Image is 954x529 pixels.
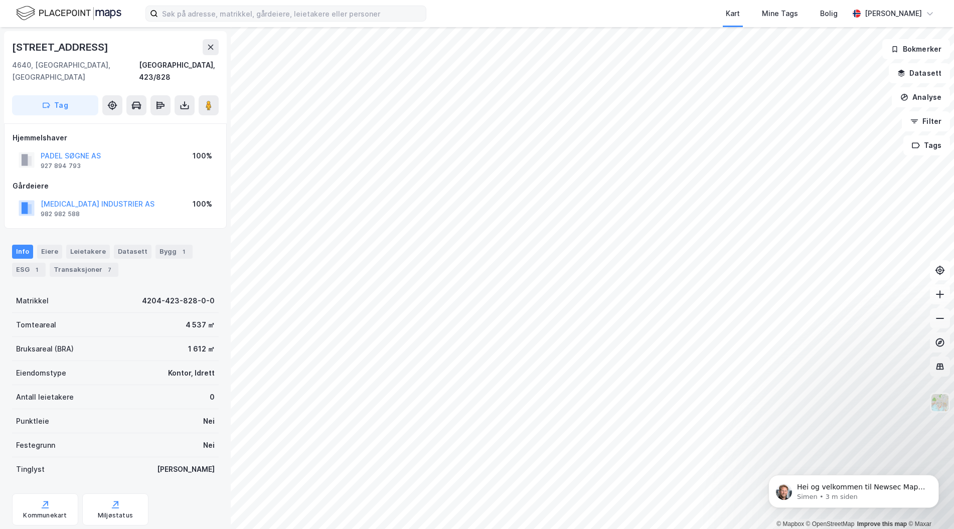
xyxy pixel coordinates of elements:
[210,391,215,403] div: 0
[13,180,218,192] div: Gårdeiere
[203,415,215,427] div: Nei
[168,367,215,379] div: Kontor, Idrett
[41,162,81,170] div: 927 894 793
[186,319,215,331] div: 4 537 ㎡
[16,295,49,307] div: Matrikkel
[12,245,33,259] div: Info
[16,463,45,475] div: Tinglyst
[16,439,55,451] div: Festegrunn
[12,95,98,115] button: Tag
[114,245,151,259] div: Datasett
[889,63,950,83] button: Datasett
[203,439,215,451] div: Nei
[66,245,110,259] div: Leietakere
[776,520,804,527] a: Mapbox
[188,343,215,355] div: 1 612 ㎡
[16,5,121,22] img: logo.f888ab2527a4732fd821a326f86c7f29.svg
[865,8,922,20] div: [PERSON_NAME]
[753,454,954,524] iframe: Intercom notifications melding
[16,319,56,331] div: Tomteareal
[16,391,74,403] div: Antall leietakere
[41,210,80,218] div: 982 982 588
[857,520,907,527] a: Improve this map
[16,343,74,355] div: Bruksareal (BRA)
[142,295,215,307] div: 4204-423-828-0-0
[12,263,46,277] div: ESG
[157,463,215,475] div: [PERSON_NAME]
[762,8,798,20] div: Mine Tags
[16,367,66,379] div: Eiendomstype
[98,511,133,519] div: Miljøstatus
[23,511,67,519] div: Kommunekart
[16,415,49,427] div: Punktleie
[903,135,950,155] button: Tags
[882,39,950,59] button: Bokmerker
[12,59,139,83] div: 4640, [GEOGRAPHIC_DATA], [GEOGRAPHIC_DATA]
[50,263,118,277] div: Transaksjoner
[179,247,189,257] div: 1
[139,59,219,83] div: [GEOGRAPHIC_DATA], 423/828
[155,245,193,259] div: Bygg
[892,87,950,107] button: Analyse
[930,393,949,412] img: Z
[37,245,62,259] div: Eiere
[193,198,212,210] div: 100%
[902,111,950,131] button: Filter
[726,8,740,20] div: Kart
[13,132,218,144] div: Hjemmelshaver
[193,150,212,162] div: 100%
[32,265,42,275] div: 1
[12,39,110,55] div: [STREET_ADDRESS]
[820,8,838,20] div: Bolig
[104,265,114,275] div: 7
[158,6,426,21] input: Søk på adresse, matrikkel, gårdeiere, leietakere eller personer
[806,520,855,527] a: OpenStreetMap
